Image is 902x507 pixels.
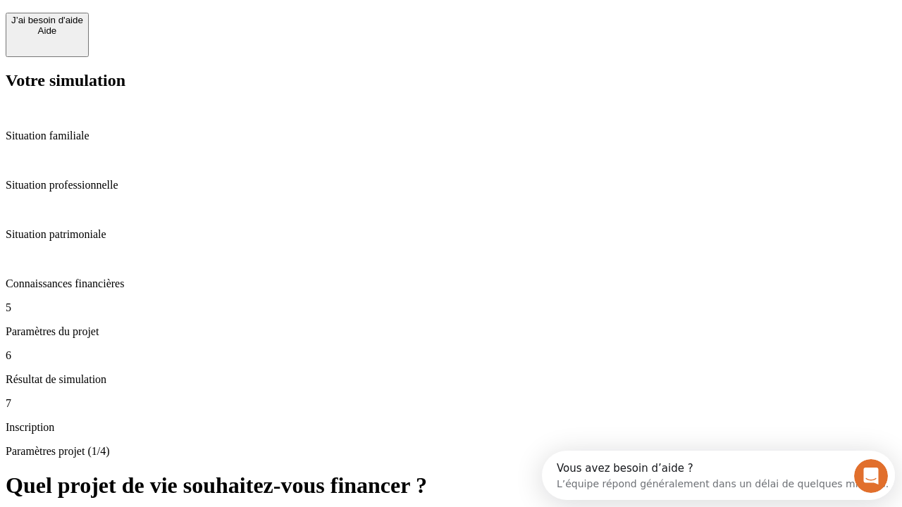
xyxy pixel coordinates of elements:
[6,397,896,410] p: 7
[6,6,388,44] div: Ouvrir le Messenger Intercom
[6,228,896,241] p: Situation patrimoniale
[11,15,83,25] div: J’ai besoin d'aide
[6,445,896,458] p: Paramètres projet (1/4)
[6,277,896,290] p: Connaissances financières
[11,25,83,36] div: Aide
[6,472,896,499] h1: Quel projet de vie souhaitez-vous financer ?
[542,451,895,500] iframe: Intercom live chat discovery launcher
[6,130,896,142] p: Situation familiale
[15,12,347,23] div: Vous avez besoin d’aide ?
[15,23,347,38] div: L’équipe répond généralement dans un délai de quelques minutes.
[6,301,896,314] p: 5
[6,179,896,192] p: Situation professionnelle
[6,421,896,434] p: Inscription
[6,373,896,386] p: Résultat de simulation
[6,13,89,57] button: J’ai besoin d'aideAide
[6,325,896,338] p: Paramètres du projet
[6,71,896,90] h2: Votre simulation
[854,459,888,493] iframe: Intercom live chat
[6,349,896,362] p: 6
